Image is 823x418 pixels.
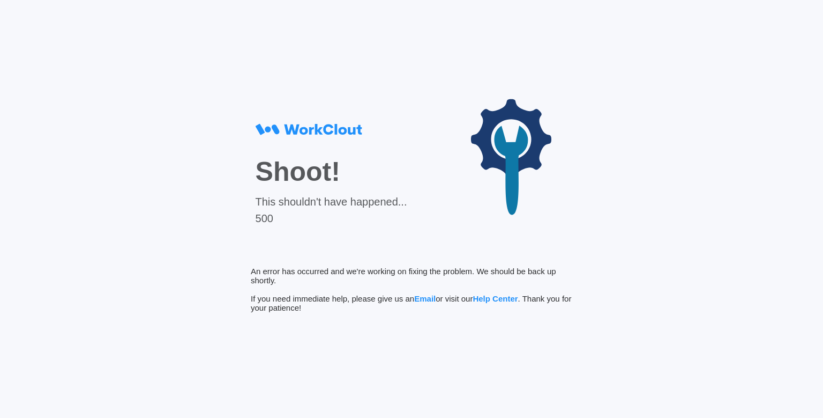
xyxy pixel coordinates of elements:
div: Shoot! [256,156,407,187]
div: 500 [256,212,407,225]
span: Email [414,294,436,303]
div: An error has occurred and we're working on fixing the problem. We should be back up shortly. If y... [251,267,572,312]
div: This shouldn't have happened... [256,196,407,208]
span: Help Center [473,294,518,303]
